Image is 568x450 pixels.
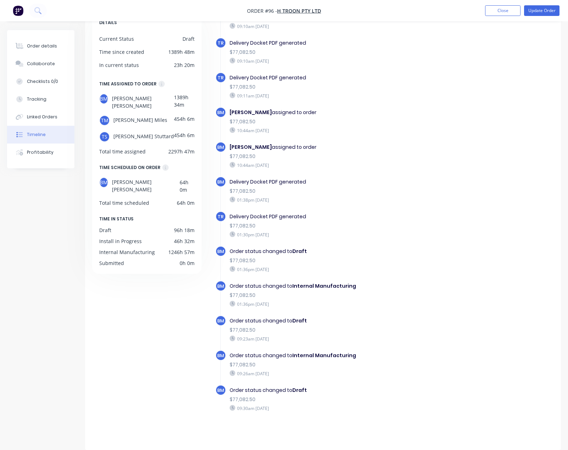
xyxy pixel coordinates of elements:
div: $77,082.50 [230,222,438,230]
div: Submitted [99,259,124,267]
div: Delivery Docket PDF generated [230,213,438,220]
div: Tracking [27,96,46,102]
div: 01:38pm [DATE] [230,197,438,203]
div: Total time assigned [99,148,146,155]
div: Time since created [99,48,144,56]
b: Draft [292,248,307,255]
div: Internal Manufacturing [99,248,155,256]
span: BM [217,387,224,394]
div: 2297h 47m [168,148,195,155]
div: Total time scheduled [99,199,149,207]
div: 1389h 34m [174,94,195,109]
div: 09:30am [DATE] [230,405,438,411]
b: Draft [292,387,307,394]
div: BM [99,177,108,188]
div: 1389h 48m [168,48,195,56]
span: Order #96 - [247,7,277,14]
div: Order details [27,43,57,49]
div: $77,082.50 [230,396,438,403]
span: BM [217,352,224,359]
div: Delivery Docket PDF generated [230,178,438,186]
div: 01:36pm [DATE] [230,301,438,307]
span: TR [218,74,224,81]
div: Order status changed to [230,352,438,359]
div: Timeline [27,131,46,138]
div: $77,082.50 [230,292,438,299]
div: Order status changed to [230,248,438,255]
div: assigned to order [230,109,438,116]
span: BM [217,248,224,255]
div: Order status changed to [230,387,438,394]
div: 09:11am [DATE] [230,92,438,99]
b: Internal Manufacturing [292,352,356,359]
div: 09:10am [DATE] [230,23,438,29]
div: Draft [182,35,195,43]
button: Profitability [7,144,74,161]
div: 454h 6m [174,131,195,142]
span: BM [217,317,224,324]
div: $77,082.50 [230,118,438,125]
div: assigned to order [230,144,438,151]
div: Current Status [99,35,134,43]
div: 23h 20m [174,61,195,69]
span: [PERSON_NAME] Stuttard [113,131,174,142]
div: 454h 6m [174,115,195,126]
div: $77,082.50 [230,153,438,160]
div: In current status [99,61,139,69]
div: 09:23am [DATE] [230,336,438,342]
b: [PERSON_NAME] [230,144,272,151]
div: 64h 0m [177,199,195,207]
div: $77,082.50 [230,361,438,369]
span: BM [217,179,224,185]
span: TR [218,40,224,46]
div: 46h 32m [174,237,195,245]
div: Order status changed to [230,317,438,325]
div: TIME ASSIGNED TO ORDER [99,80,157,88]
div: 96h 18m [174,226,195,234]
span: DETAILS [99,19,117,27]
div: Linked Orders [27,114,57,120]
div: Checklists 0/0 [27,78,58,85]
div: 09:26am [DATE] [230,370,438,377]
div: Profitability [27,149,54,156]
div: 64h 0m [180,177,195,193]
div: 09:10am [DATE] [230,58,438,64]
button: Timeline [7,126,74,144]
button: Tracking [7,90,74,108]
div: Draft [99,226,111,234]
div: 10:44am [DATE] [230,127,438,134]
button: Order details [7,37,74,55]
div: 10:44am [DATE] [230,162,438,168]
span: [PERSON_NAME] [PERSON_NAME] [112,94,174,109]
div: BM [99,94,108,104]
div: 1246h 57m [168,248,195,256]
button: Checklists 0/0 [7,73,74,90]
button: Collaborate [7,55,74,73]
div: Delivery Docket PDF generated [230,39,438,47]
div: Collaborate [27,61,55,67]
button: Close [485,5,521,16]
div: Delivery Docket PDF generated [230,74,438,81]
div: $77,082.50 [230,257,438,264]
div: $77,082.50 [230,187,438,195]
button: Update Order [524,5,559,16]
div: $77,082.50 [230,326,438,334]
span: BM [217,144,224,151]
span: BM [217,283,224,289]
span: TIME IN STATUS [99,215,134,223]
div: TIME SCHEDULED ON ORDER [99,164,161,171]
div: TS [99,131,110,142]
span: [PERSON_NAME] Miles [113,115,167,126]
div: $77,082.50 [230,49,438,56]
a: H Troon Pty Ltd [277,7,321,14]
div: 01:30pm [DATE] [230,231,438,238]
span: BM [217,109,224,116]
b: [PERSON_NAME] [230,109,272,116]
span: [PERSON_NAME] [PERSON_NAME] [112,177,180,193]
div: $77,082.50 [230,83,438,91]
b: Draft [292,317,307,324]
div: Install in Progress [99,237,142,245]
span: TR [218,213,224,220]
div: 01:36pm [DATE] [230,266,438,272]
